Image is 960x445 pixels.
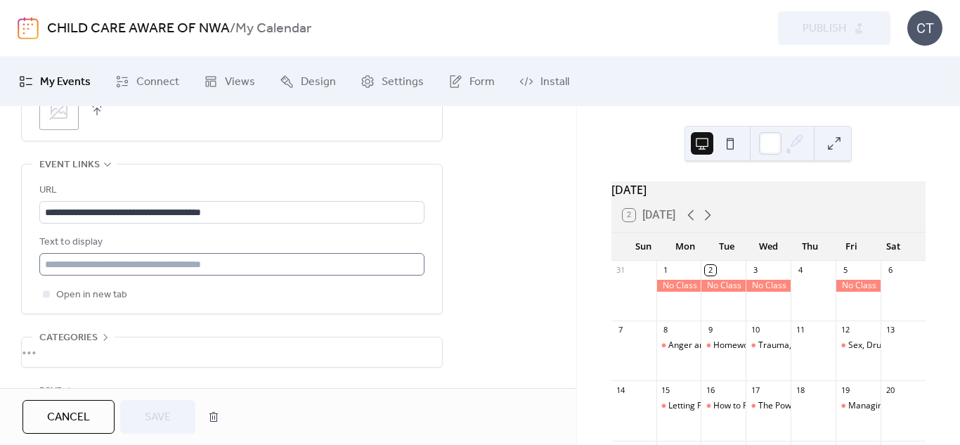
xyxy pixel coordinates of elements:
div: Managing Step Families [848,400,942,412]
span: Design [301,74,336,91]
a: Connect [105,63,190,101]
div: Managing Step Families [836,400,881,412]
div: 17 [750,385,760,395]
span: Settings [382,74,424,91]
div: Anger and Co-Parenting [656,340,701,352]
div: 10 [750,325,760,335]
div: 8 [661,325,671,335]
div: ••• [22,337,442,367]
div: 4 [795,265,805,276]
div: No Class [746,280,791,292]
div: Homework, How to Motivate Your Child [701,340,746,352]
span: Form [469,74,495,91]
div: No Class [836,280,881,292]
div: 5 [840,265,850,276]
div: 14 [616,385,626,395]
div: Sex, Drugs and You [836,340,881,352]
div: Tue [706,233,747,261]
a: Design [269,63,346,101]
div: Letting Flo Drive: Anger and Stress [656,400,701,412]
div: 9 [705,325,715,335]
div: Trauma, the Brain, and Relationships: Helping Children Heal [746,340,791,352]
div: How to Parent Your Child With Love, Encouragement and Limits: Part 1 [701,400,746,412]
div: 19 [840,385,850,395]
div: 1 [661,265,671,276]
div: 31 [616,265,626,276]
span: Install [540,74,569,91]
div: 12 [840,325,850,335]
a: Form [438,63,505,101]
div: Homework, How to Motivate Your Child [713,340,867,352]
div: [DATE] [611,181,926,198]
div: Text to display [39,234,422,251]
div: No Class [656,280,701,292]
div: The Power of Routines in Our Family [758,400,899,412]
div: 15 [661,385,671,395]
span: Open in new tab [56,287,127,304]
a: CHILD CARE AWARE OF NWA [47,15,230,42]
div: Wed [748,233,789,261]
span: Event links [39,157,100,174]
div: Anger and Co-Parenting [668,340,763,352]
a: Views [193,63,266,101]
div: URL [39,182,422,199]
span: Views [225,74,255,91]
span: Connect [136,74,179,91]
div: 6 [885,265,895,276]
b: / [230,15,235,42]
button: Cancel [22,400,115,434]
div: Sat [873,233,914,261]
div: Letting Flo Drive: Anger and Stress [668,400,803,412]
span: RSVP [39,383,63,400]
div: The Power of Routines in Our Family [746,400,791,412]
div: 2 [705,265,715,276]
div: 20 [885,385,895,395]
div: Mon [664,233,706,261]
img: logo [18,17,39,39]
div: 18 [795,385,805,395]
div: Sun [623,233,664,261]
a: Settings [350,63,434,101]
div: CT [907,11,942,46]
b: My Calendar [235,15,311,42]
div: 11 [795,325,805,335]
div: 7 [616,325,626,335]
span: My Events [40,74,91,91]
span: Cancel [47,409,90,426]
div: ; [39,91,79,130]
div: Thu [789,233,831,261]
div: No Class [701,280,746,292]
div: 13 [885,325,895,335]
div: Sex, Drugs and You [848,340,924,352]
span: Categories [39,330,98,347]
div: 16 [705,385,715,395]
div: Fri [831,233,872,261]
a: Install [509,63,580,101]
a: My Events [8,63,101,101]
div: 3 [750,265,760,276]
